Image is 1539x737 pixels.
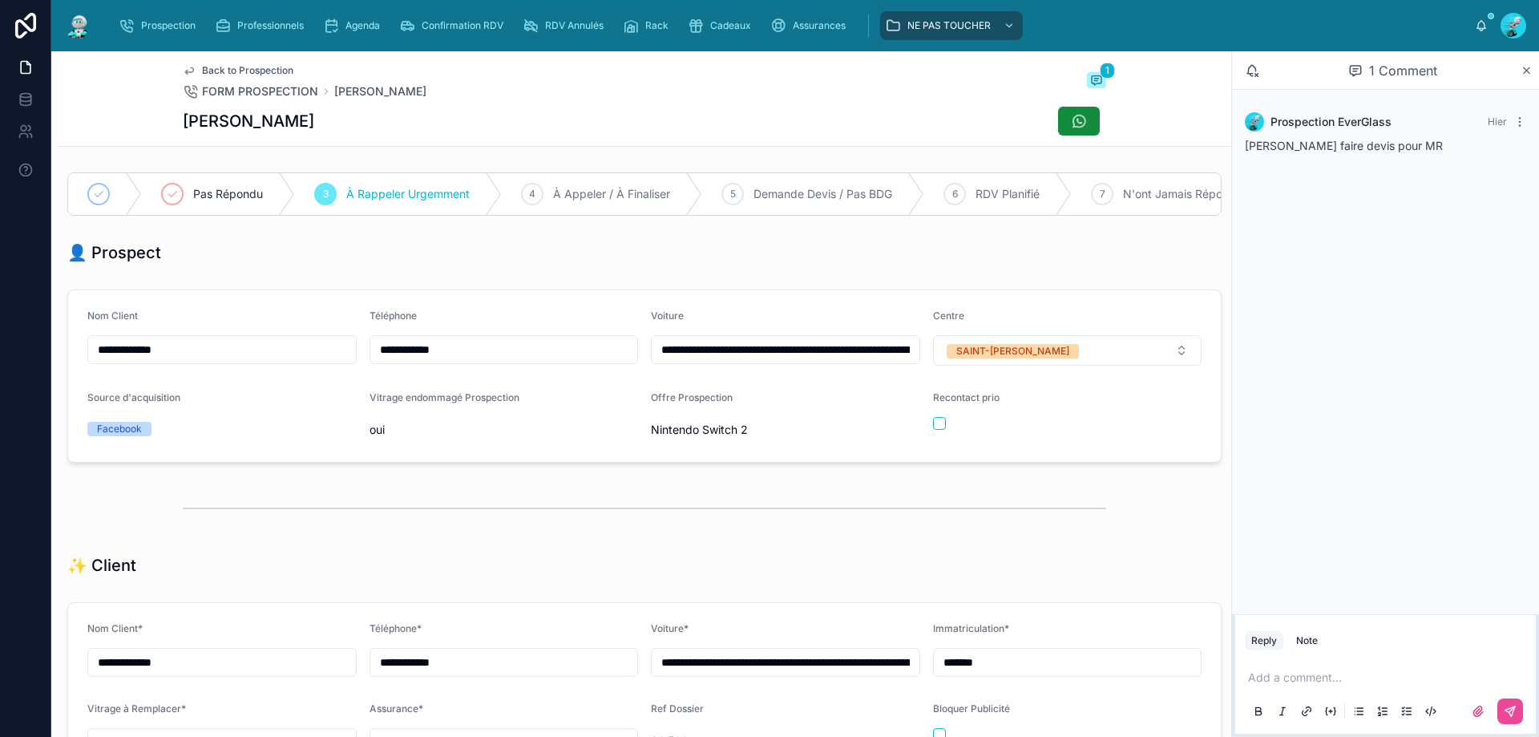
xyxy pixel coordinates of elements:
span: Prospection EverGlass [1270,114,1392,130]
a: Cadeaux [683,11,762,40]
div: scrollable content [106,8,1475,43]
span: Pas Répondu [193,186,263,202]
div: SAINT-[PERSON_NAME] [956,344,1069,358]
span: Bloquer Publicité [933,703,1010,715]
span: 3 [323,188,329,200]
span: Ref Dossier [651,703,704,715]
span: N'ont Jamais Répondu [1123,186,1242,202]
div: Facebook [97,422,142,436]
span: Assurances [793,19,846,32]
a: FORM PROSPECTION [183,83,318,99]
button: Select Button [933,335,1202,366]
h1: 👤 Prospect [67,241,161,264]
span: RDV Annulés [545,19,604,32]
span: Rack [645,19,669,32]
span: Demande Devis / Pas BDG [753,186,892,202]
a: Assurances [765,11,857,40]
span: 1 Comment [1369,61,1437,80]
span: Voiture [651,310,684,322]
span: Professionnels [237,19,304,32]
span: Recontact prio [933,391,1000,403]
span: [PERSON_NAME] faire devis pour MR [1245,139,1443,152]
span: Nom Client [87,310,138,322]
span: Voiture* [651,622,689,634]
span: Téléphone* [370,622,422,634]
span: Agenda [345,19,380,32]
a: Rack [618,11,680,40]
span: Confirmation RDV [422,19,503,32]
a: [PERSON_NAME] [334,83,426,99]
span: Hier [1488,115,1507,128]
span: Prospection [141,19,196,32]
h1: [PERSON_NAME] [183,110,314,132]
span: Cadeaux [710,19,751,32]
a: NE PAS TOUCHER [880,11,1023,40]
span: RDV Planifié [976,186,1040,202]
a: Agenda [318,11,391,40]
button: Reply [1245,631,1283,650]
a: RDV Annulés [518,11,615,40]
span: NE PAS TOUCHER [907,19,991,32]
span: 1 [1100,63,1115,79]
span: Vitrage endommagé Prospection [370,391,519,403]
span: Téléphone [370,310,417,322]
span: Back to Prospection [202,64,293,77]
img: App logo [64,13,93,38]
span: Immatriculation* [933,622,1009,634]
span: 4 [529,188,535,200]
h1: ✨ Client [67,554,136,577]
span: Vitrage à Remplacer* [87,703,186,715]
div: Note [1296,634,1318,647]
span: 5 [730,188,736,200]
span: 6 [952,188,958,200]
a: Confirmation RDV [394,11,515,40]
span: À Rappeler Urgemment [346,186,470,202]
span: Source d'acquisition [87,391,180,403]
span: À Appeler / À Finaliser [553,186,670,202]
button: 1 [1087,72,1106,91]
span: Centre [933,310,964,322]
a: Professionnels [210,11,315,40]
span: Nintendo Switch 2 [651,422,920,438]
span: Assurance* [370,703,423,715]
span: Nom Client* [87,622,143,634]
button: Note [1290,631,1324,650]
span: Offre Prospection [651,391,733,403]
a: Prospection [114,11,207,40]
span: FORM PROSPECTION [202,83,318,99]
span: 7 [1100,188,1105,200]
a: Back to Prospection [183,64,293,77]
span: oui [370,422,639,438]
